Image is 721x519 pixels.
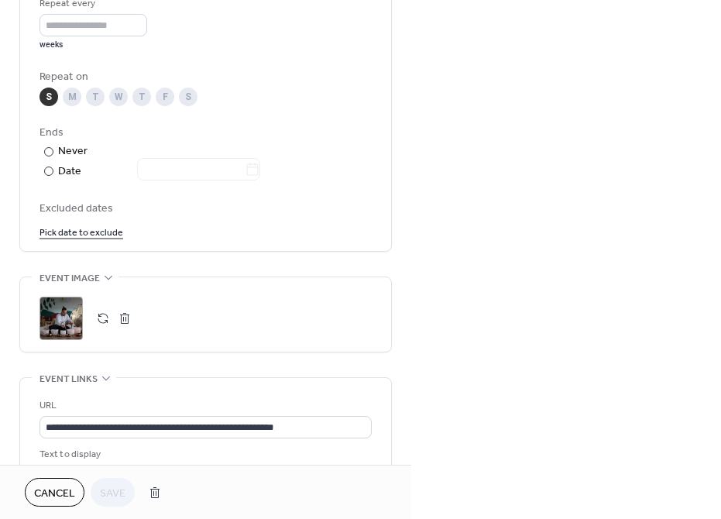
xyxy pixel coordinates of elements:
div: Date [58,163,260,180]
div: Never [58,143,88,160]
div: S [179,88,197,106]
div: weeks [39,40,147,50]
div: F [156,88,174,106]
span: Cancel [34,486,75,502]
div: Repeat on [39,69,369,85]
span: Event image [39,270,100,287]
div: M [63,88,81,106]
div: Text to display [39,446,369,462]
div: ; [39,297,83,340]
div: S [39,88,58,106]
span: Pick date to exclude [39,225,123,241]
div: W [109,88,128,106]
div: URL [39,397,369,414]
div: T [86,88,105,106]
div: T [132,88,151,106]
span: Event links [39,371,98,387]
button: Cancel [25,478,84,507]
div: Ends [39,125,369,141]
span: Excluded dates [39,201,372,217]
